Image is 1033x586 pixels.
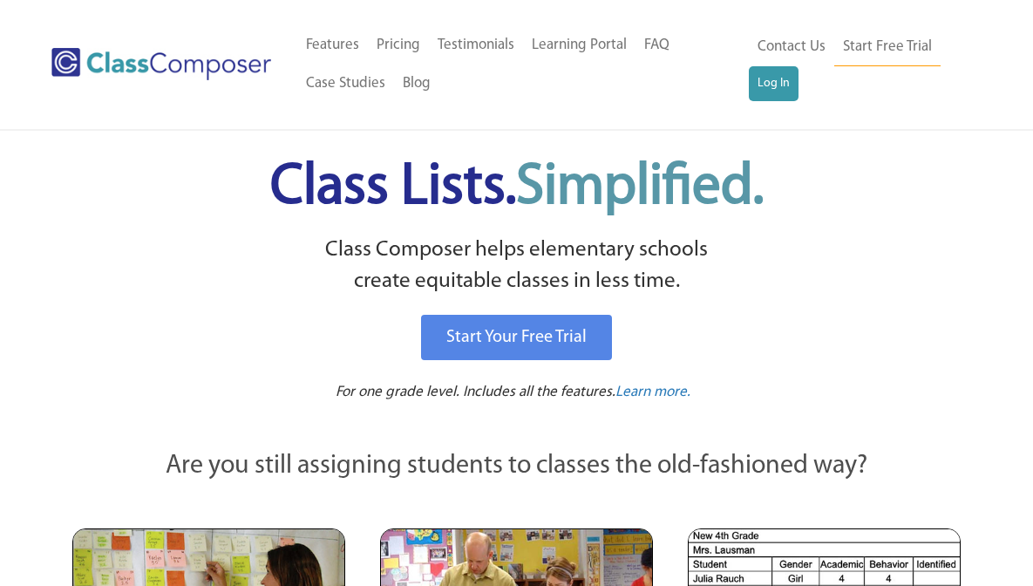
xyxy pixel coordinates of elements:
p: Class Composer helps elementary schools create equitable classes in less time. [70,235,964,298]
a: Contact Us [749,28,834,66]
a: FAQ [635,26,678,65]
a: Testimonials [429,26,523,65]
a: Log In [749,66,799,101]
a: Features [297,26,368,65]
img: Class Composer [51,48,271,80]
span: Start Your Free Trial [446,329,587,346]
nav: Header Menu [749,28,968,101]
span: Simplified. [516,160,764,216]
span: Learn more. [615,385,690,399]
a: Pricing [368,26,429,65]
a: Start Your Free Trial [421,315,612,360]
a: Start Free Trial [834,28,941,67]
a: Case Studies [297,65,394,103]
a: Learning Portal [523,26,635,65]
nav: Header Menu [297,26,749,103]
span: Class Lists. [270,160,764,216]
span: For one grade level. Includes all the features. [336,385,615,399]
a: Blog [394,65,439,103]
p: Are you still assigning students to classes the old-fashioned way? [72,447,962,486]
a: Learn more. [615,382,690,404]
